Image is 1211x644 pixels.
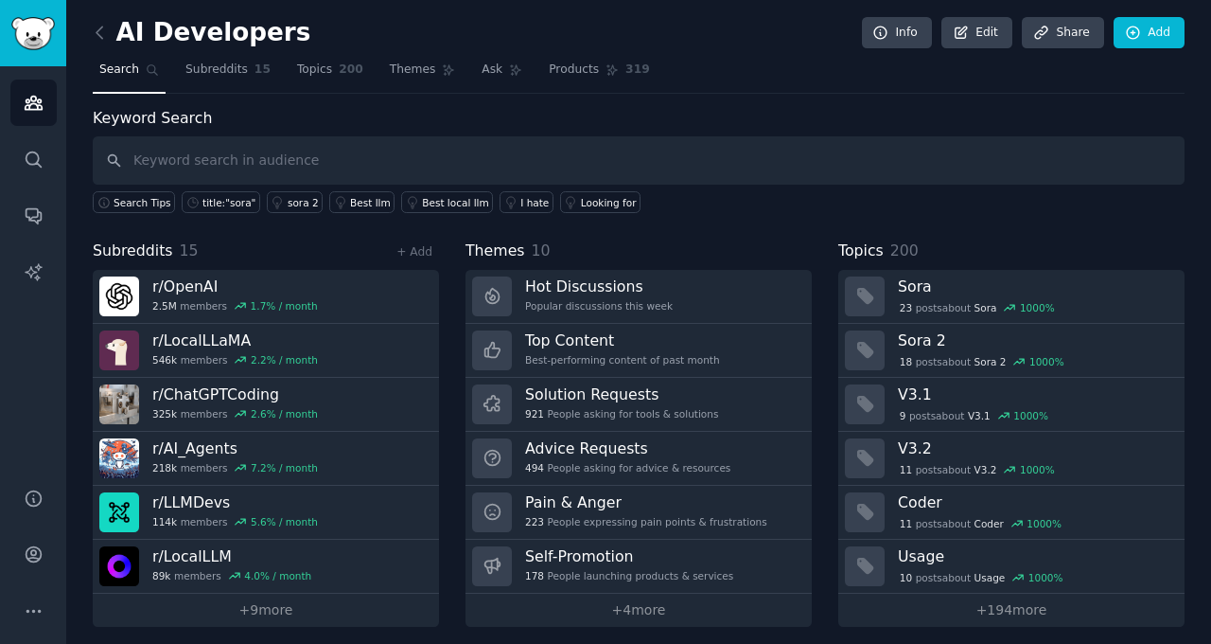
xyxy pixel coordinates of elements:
[152,385,318,404] h3: r/ ChatGPTCoding
[525,515,544,528] span: 223
[465,432,812,486] a: Advice Requests494People asking for advice & resources
[465,378,812,432] a: Solution Requests921People asking for tools & solutions
[898,407,1050,424] div: post s about
[99,546,139,586] img: LocalLLM
[1013,409,1048,422] div: 1000 %
[350,196,391,209] div: Best llm
[179,55,277,94] a: Subreddits15
[185,62,248,79] span: Subreddits
[560,191,641,213] a: Looking for
[396,245,432,259] a: + Add
[99,438,139,478] img: AI_Agents
[898,569,1064,586] div: post s about
[251,407,318,420] div: 2.6 % / month
[297,62,332,79] span: Topics
[1020,463,1055,476] div: 1000 %
[329,191,395,213] a: Best llm
[898,546,1171,566] h3: Usage
[898,353,1065,370] div: post s about
[99,385,139,424] img: ChatGPTCoding
[974,517,1004,530] span: Coder
[93,191,175,213] button: Search Tips
[152,407,318,420] div: members
[974,301,997,314] span: Sora
[968,409,991,422] span: V3.1
[525,407,718,420] div: People asking for tools & solutions
[898,331,1171,350] h3: Sora 2
[339,62,363,79] span: 200
[465,486,812,540] a: Pain & Anger223People expressing pain points & frustrations
[288,196,319,209] div: sora 2
[525,385,718,404] h3: Solution Requests
[898,492,1171,512] h3: Coder
[525,546,733,566] h3: Self-Promotion
[900,571,912,584] span: 10
[465,540,812,594] a: Self-Promotion178People launching products & services
[1114,17,1185,49] a: Add
[900,409,906,422] span: 9
[525,277,673,296] h3: Hot Discussions
[152,569,311,582] div: members
[152,353,318,367] div: members
[93,540,439,594] a: r/LocalLLM89kmembers4.0% / month
[900,355,912,368] span: 18
[525,407,544,420] span: 921
[525,353,720,367] div: Best-performing content of past month
[974,571,1006,584] span: Usage
[251,461,318,474] div: 7.2 % / month
[152,277,318,296] h3: r/ OpenAI
[383,55,463,94] a: Themes
[93,486,439,540] a: r/LLMDevs114kmembers5.6% / month
[93,109,212,127] label: Keyword Search
[244,569,311,582] div: 4.0 % / month
[465,240,525,263] span: Themes
[838,540,1185,594] a: Usage10postsaboutUsage1000%
[900,301,912,314] span: 23
[898,461,1056,478] div: post s about
[838,594,1185,627] a: +194more
[525,438,730,458] h3: Advice Requests
[500,191,553,213] a: I hate
[1020,301,1055,314] div: 1000 %
[838,432,1185,486] a: V3.211postsaboutV3.21000%
[180,241,199,259] span: 15
[401,191,493,213] a: Best local llm
[152,492,318,512] h3: r/ LLMDevs
[838,240,884,263] span: Topics
[525,461,544,474] span: 494
[900,517,912,530] span: 11
[532,241,551,259] span: 10
[93,136,1185,185] input: Keyword search in audience
[838,270,1185,324] a: Sora23postsaboutSora1000%
[465,270,812,324] a: Hot DiscussionsPopular discussions this week
[862,17,932,49] a: Info
[525,492,767,512] h3: Pain & Anger
[93,270,439,324] a: r/OpenAI2.5Mmembers1.7% / month
[974,355,1007,368] span: Sora 2
[152,515,177,528] span: 114k
[99,62,139,79] span: Search
[114,196,171,209] span: Search Tips
[465,324,812,378] a: Top ContentBest-performing content of past month
[525,515,767,528] div: People expressing pain points & frustrations
[890,241,919,259] span: 200
[290,55,370,94] a: Topics200
[482,62,502,79] span: Ask
[267,191,323,213] a: sora 2
[898,438,1171,458] h3: V3.2
[93,594,439,627] a: +9more
[1027,517,1062,530] div: 1000 %
[152,546,311,566] h3: r/ LocalLLM
[520,196,549,209] div: I hate
[99,492,139,532] img: LLMDevs
[838,324,1185,378] a: Sora 218postsaboutSora 21000%
[152,461,318,474] div: members
[152,515,318,528] div: members
[1022,17,1103,49] a: Share
[525,331,720,350] h3: Top Content
[941,17,1012,49] a: Edit
[898,277,1171,296] h3: Sora
[974,463,997,476] span: V3.2
[93,432,439,486] a: r/AI_Agents218kmembers7.2% / month
[475,55,529,94] a: Ask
